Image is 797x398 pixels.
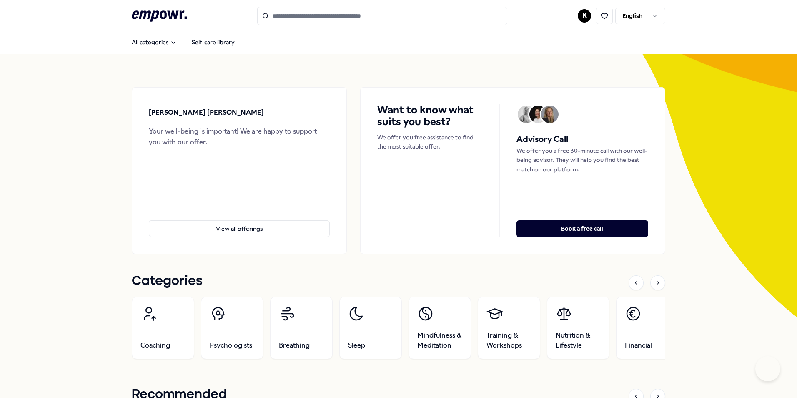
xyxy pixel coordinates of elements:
button: K [578,9,591,23]
span: Training & Workshops [486,330,531,350]
button: View all offerings [149,220,330,237]
img: Avatar [541,106,559,123]
button: All categories [125,34,183,50]
a: Mindfulness & Meditation [409,297,471,359]
h1: Categories [132,271,203,292]
a: View all offerings [149,207,330,237]
a: Coaching [132,297,194,359]
span: Financial [625,340,652,350]
span: Coaching [140,340,170,350]
a: Nutrition & Lifestyle [547,297,609,359]
span: Nutrition & Lifestyle [556,330,601,350]
span: Psychologists [210,340,252,350]
div: Your well-being is important! We are happy to support you with our offer. [149,126,330,147]
h5: Advisory Call [516,133,648,146]
a: Sleep [339,297,402,359]
a: Training & Workshops [478,297,540,359]
button: Book a free call [516,220,648,237]
nav: Main [125,34,241,50]
span: Sleep [348,340,365,350]
a: Financial [616,297,679,359]
a: Psychologists [201,297,263,359]
iframe: Help Scout Beacon - Open [755,356,780,381]
p: We offer you free assistance to find the most suitable offer. [377,133,483,151]
p: We offer you a free 30-minute call with our well-being advisor. They will help you find the best ... [516,146,648,174]
a: Self-care library [185,34,241,50]
h4: Want to know what suits you best? [377,104,483,128]
img: Avatar [529,106,547,123]
input: Search for products, categories or subcategories [257,7,507,25]
p: [PERSON_NAME] [PERSON_NAME] [149,107,264,118]
a: Breathing [270,297,333,359]
img: Avatar [518,106,535,123]
span: Mindfulness & Meditation [417,330,462,350]
span: Breathing [279,340,310,350]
